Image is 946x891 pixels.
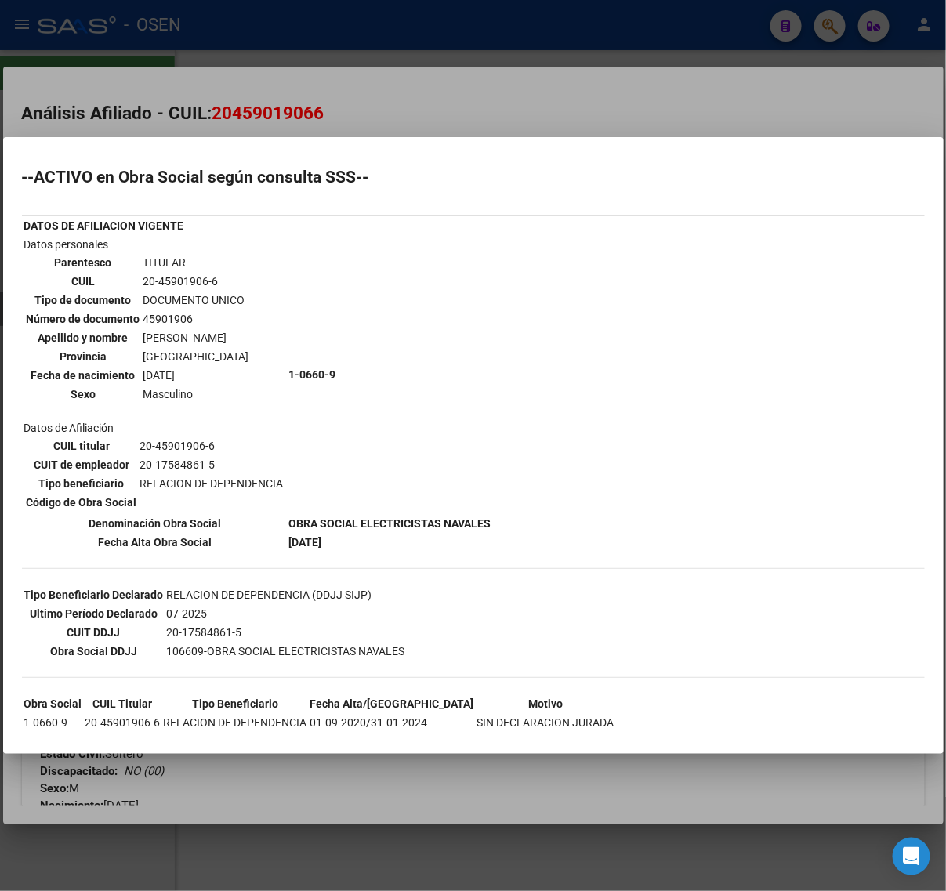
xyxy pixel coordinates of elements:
[26,329,141,346] th: Apellido y nombre
[143,367,250,384] td: [DATE]
[85,733,161,750] td: 20-45901906-6
[85,695,161,712] th: CUIL Titular
[163,733,308,750] td: RELACION DE DEPENDENCIA
[24,733,83,750] td: 1-0660-9
[26,386,141,403] th: Sexo
[289,536,322,549] b: [DATE]
[477,733,615,750] td: SIN DECLARACION JURADA
[289,368,336,381] b: 1-0660-9
[166,643,406,660] td: 106609-OBRA SOCIAL ELECTRICISTAS NAVALES
[477,714,615,731] td: SIN DECLARACION JURADA
[166,624,406,641] td: 20-17584861-5
[24,586,165,603] th: Tipo Beneficiario Declarado
[24,714,83,731] td: 1-0660-9
[24,695,83,712] th: Obra Social
[163,714,308,731] td: RELACION DE DEPENDENCIA
[143,386,250,403] td: Masculino
[24,219,184,232] b: DATOS DE AFILIACION VIGENTE
[24,515,287,532] th: Denominación Obra Social
[85,714,161,731] td: 20-45901906-6
[26,348,141,365] th: Provincia
[26,494,138,511] th: Código de Obra Social
[143,310,250,328] td: 45901906
[163,695,308,712] th: Tipo Beneficiario
[26,437,138,455] th: CUIL titular
[140,437,285,455] td: 20-45901906-6
[24,643,165,660] th: Obra Social DDJJ
[24,605,165,622] th: Ultimo Período Declarado
[143,292,250,309] td: DOCUMENTO UNICO
[26,475,138,492] th: Tipo beneficiario
[140,475,285,492] td: RELACION DE DEPENDENCIA
[310,695,475,712] th: Fecha Alta/[GEOGRAPHIC_DATA]
[166,586,406,603] td: RELACION DE DEPENDENCIA (DDJJ SIJP)
[143,348,250,365] td: [GEOGRAPHIC_DATA]
[477,695,615,712] th: Motivo
[310,714,475,731] td: 01-09-2020/31-01-2024
[26,456,138,473] th: CUIT de empleador
[143,329,250,346] td: [PERSON_NAME]
[166,605,406,622] td: 07-2025
[289,517,491,530] b: OBRA SOCIAL ELECTRICISTAS NAVALES
[143,254,250,271] td: TITULAR
[26,254,141,271] th: Parentesco
[310,733,475,750] td: 01-09-2020/30-04-2021
[26,367,141,384] th: Fecha de nacimiento
[26,310,141,328] th: Número de documento
[26,292,141,309] th: Tipo de documento
[140,456,285,473] td: 20-17584861-5
[893,838,930,875] div: Open Intercom Messenger
[24,624,165,641] th: CUIT DDJJ
[22,169,925,185] h2: --ACTIVO en Obra Social según consulta SSS--
[143,273,250,290] td: 20-45901906-6
[24,534,287,551] th: Fecha Alta Obra Social
[24,236,287,513] td: Datos personales Datos de Afiliación
[26,273,141,290] th: CUIL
